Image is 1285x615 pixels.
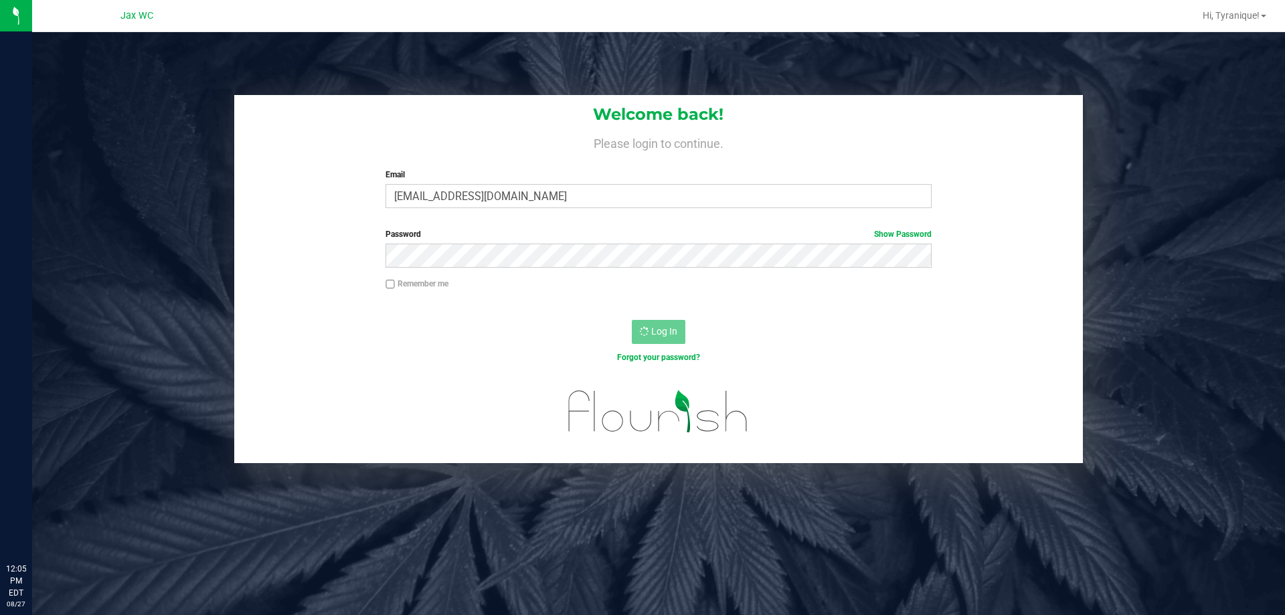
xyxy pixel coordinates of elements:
[617,353,700,362] a: Forgot your password?
[234,106,1083,123] h1: Welcome back!
[385,169,931,181] label: Email
[552,377,764,446] img: flourish_logo.svg
[6,599,26,609] p: 08/27
[234,134,1083,150] h4: Please login to continue.
[385,278,448,290] label: Remember me
[1203,10,1260,21] span: Hi, Tyranique!
[874,230,932,239] a: Show Password
[651,326,677,337] span: Log In
[385,280,395,289] input: Remember me
[120,10,153,21] span: Jax WC
[385,230,421,239] span: Password
[632,320,685,344] button: Log In
[6,563,26,599] p: 12:05 PM EDT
